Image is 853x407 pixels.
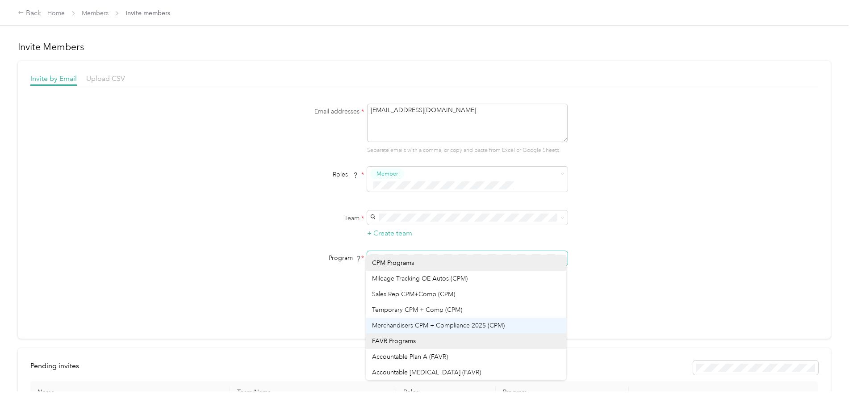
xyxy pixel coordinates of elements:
h1: Invite Members [18,41,831,53]
span: Accountable [MEDICAL_DATA] (FAVR) [372,369,481,376]
span: Pending invites [30,361,79,370]
span: Accountable Plan A (FAVR) [372,353,448,361]
th: Program [496,381,629,403]
label: Email addresses [252,107,364,116]
th: Team Name [230,381,396,403]
span: Upload CSV [86,74,125,83]
span: Member [376,170,398,178]
a: Members [82,9,109,17]
span: Invite by Email [30,74,77,83]
button: + Create team [367,228,412,239]
span: Sales Rep CPM+Comp (CPM) [372,290,455,298]
th: Name [30,381,230,403]
div: Resend all invitations [693,361,818,375]
label: Team [252,214,364,223]
th: Roles [396,381,496,403]
div: info-bar [30,361,818,375]
li: FAVR Programs [366,333,566,349]
span: Roles [330,168,361,181]
div: Back [18,8,41,19]
div: left-menu [30,361,85,375]
iframe: Everlance-gr Chat Button Frame [803,357,853,407]
li: CPM Programs [366,255,566,271]
div: Program [252,253,364,263]
button: Member [370,168,404,180]
span: Mileage Tracking OE Autos (CPM) [372,275,468,282]
span: Invite members [125,8,170,18]
span: Temporary CPM + Comp (CPM) [372,306,462,314]
textarea: [EMAIL_ADDRESS][DOMAIN_NAME] [367,104,568,142]
p: Separate emails with a comma, or copy and paste from Excel or Google Sheets. [367,147,568,155]
a: Home [47,9,65,17]
span: Merchandisers CPM + Compliance 2025 (CPM) [372,322,505,329]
